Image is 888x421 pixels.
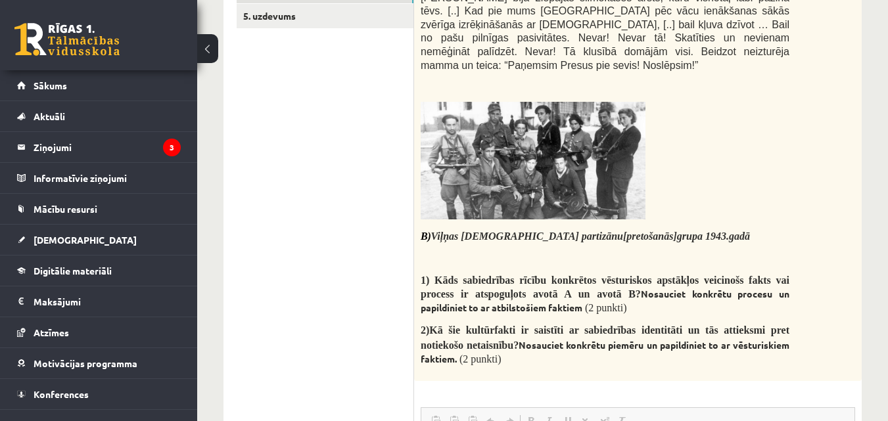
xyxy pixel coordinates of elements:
span: Aktuāli [34,110,65,122]
legend: Informatīvie ziņojumi [34,163,181,193]
span: 1) Kāds sabiedrības rīcību konkrētos vēsturiskos apstākļos veicinošs fakts vai process ir atspogu... [421,275,789,299]
span: Digitālie materiāli [34,265,112,277]
span: B) [421,231,431,242]
a: Mācību resursi [17,194,181,224]
span: Sākums [34,79,67,91]
body: Bagātinātā teksta redaktors, wiswyg-editor-user-answer-47433994567700 [13,13,420,27]
span: [DEMOGRAPHIC_DATA] [34,234,137,246]
span: Atzīmes [34,326,69,338]
span: Kā šie kultūrfakti ir saistīti ar sabiedrības identitāti un tās attieksmi pret notiekošo netaisnību? [421,324,789,350]
span: Motivācijas programma [34,357,137,369]
span: grupa 1943.gadā [677,231,750,242]
a: [DEMOGRAPHIC_DATA] [17,225,181,255]
span: [pretošanās] [623,231,677,242]
a: 5. uzdevums [237,4,413,28]
a: Ziņojumi3 [17,132,181,162]
a: Digitālie materiāli [17,255,181,286]
i: 3 [163,139,181,156]
b: Nosauciet konkrētu piemēru un papildiniet to ar vēsturiskiem faktiem. [421,339,789,365]
legend: Maksājumi [34,286,181,317]
a: Informatīvie ziņojumi [17,163,181,193]
img: Z [421,102,645,219]
a: Konferences [17,379,181,409]
a: Rīgas 1. Tālmācības vidusskola [14,23,120,56]
b: Nosauciet konkrētu procesu un papildiniet to ar atbilstošiem faktiem [421,288,789,313]
span: Viļņas [DEMOGRAPHIC_DATA] partizānu [431,231,623,242]
span: Mācību resursi [34,203,97,215]
legend: Ziņojumi [34,132,181,162]
span: (2 punkti) [459,353,502,365]
span: 2) [421,324,429,336]
span: (2 punkti) [585,302,627,313]
a: Sākums [17,70,181,100]
a: Aktuāli [17,101,181,131]
a: Maksājumi [17,286,181,317]
a: Motivācijas programma [17,348,181,378]
span: Konferences [34,388,89,400]
a: Atzīmes [17,317,181,347]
